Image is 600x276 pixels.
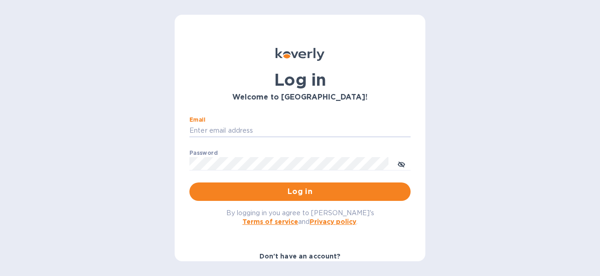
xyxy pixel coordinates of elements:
[259,253,341,260] b: Don't have an account?
[310,218,356,225] a: Privacy policy
[242,218,298,225] a: Terms of service
[197,186,403,197] span: Log in
[189,93,411,102] h3: Welcome to [GEOGRAPHIC_DATA]!
[276,48,324,61] img: Koverly
[189,182,411,201] button: Log in
[189,124,411,138] input: Enter email address
[392,154,411,173] button: toggle password visibility
[189,150,218,156] label: Password
[226,209,374,225] span: By logging in you agree to [PERSON_NAME]'s and .
[189,117,206,123] label: Email
[189,70,411,89] h1: Log in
